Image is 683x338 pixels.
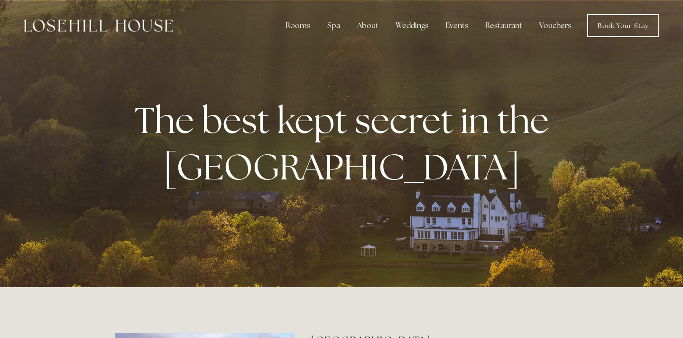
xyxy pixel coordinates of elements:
div: Restaurant [478,16,530,35]
strong: The best kept secret in the [GEOGRAPHIC_DATA] [135,97,556,190]
a: Book Your Stay [587,14,659,37]
div: Events [438,16,476,35]
div: Spa [320,16,348,35]
div: About [350,16,386,35]
img: Losehill House [24,19,173,32]
div: Rooms [278,16,318,35]
div: Weddings [388,16,436,35]
a: Vouchers [532,16,579,35]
